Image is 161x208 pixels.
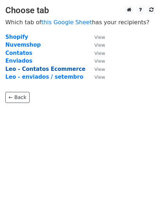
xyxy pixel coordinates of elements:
[125,174,161,208] iframe: Chat Widget
[94,74,105,80] small: View
[87,74,105,80] a: View
[41,19,92,26] a: this Google Sheet
[94,42,105,48] small: View
[5,58,32,64] a: Enviados
[94,35,105,40] small: View
[125,174,161,208] div: Widget de chat
[87,50,105,56] a: View
[5,5,156,16] h3: Choose tab
[94,67,105,72] small: View
[5,19,156,26] p: Which tab of has your recipients?
[94,51,105,56] small: View
[94,58,105,64] small: View
[5,74,83,80] a: Leo - enviados / setembro
[5,66,85,72] a: Leo - Contatos Ecommerce
[87,58,105,64] a: View
[5,42,41,48] a: Nuvemshop
[87,42,105,48] a: View
[5,34,28,40] a: Shopify
[87,66,105,72] a: View
[5,50,32,56] a: Contatos
[5,92,30,103] a: ← Back
[87,34,105,40] a: View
